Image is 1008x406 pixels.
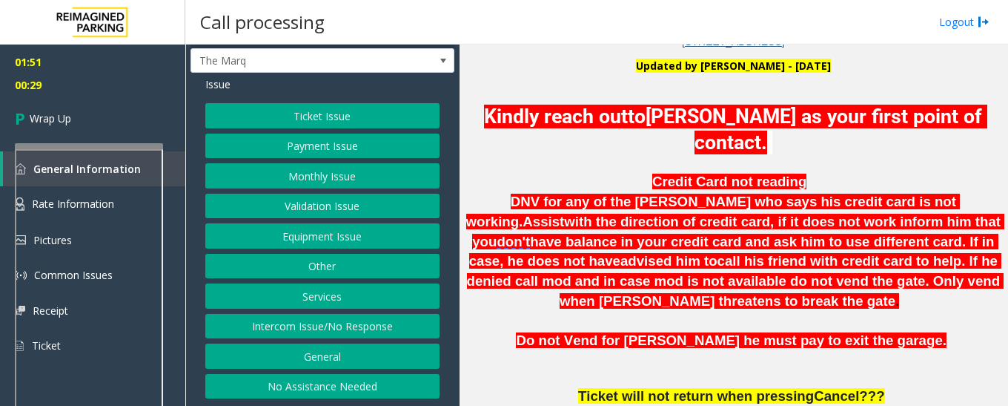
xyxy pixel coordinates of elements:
button: Intercom Issue/No Response [205,314,440,339]
span: Assist [523,214,564,229]
span: with the direction of credit card, if it does not work inform him that you [472,214,1004,249]
button: Payment Issue [205,134,440,159]
button: Equipment Issue [205,223,440,249]
button: General [205,344,440,369]
span: advised him to [620,253,717,269]
a: Logout [939,14,989,30]
button: Validation Issue [205,194,440,219]
span: DNV for any of the [PERSON_NAME] who says his credit card is not working. [466,194,961,229]
span: Ticket will not return when pressing [578,388,814,404]
h3: Call processing [193,4,332,40]
img: logout [978,14,989,30]
span: Updated by [PERSON_NAME] - [DATE] [636,59,831,73]
button: Services [205,284,440,309]
a: General Information [3,151,185,186]
span: have balance in your credit card and ask him to use different card. If in case, he does not have [469,234,998,269]
button: Other [205,254,440,279]
span: Kindly reach out [484,105,628,128]
button: No Assistance Needed [205,374,440,399]
button: Monthly Issue [205,163,440,189]
span: don't [497,234,530,250]
span: The Marq [191,49,401,73]
span: Cancel??? [814,388,884,404]
span: . [895,293,899,309]
span: to [628,105,646,128]
span: Credit Card not reading [652,174,806,189]
span: call his friend with credit card to help. If he denied call mod and in case mod is not available ... [467,253,1004,308]
button: Ticket Issue [205,103,440,128]
span: Wrap Up [30,111,71,126]
span: Issue [205,76,231,92]
span: Do not Vend for [PERSON_NAME] he must pay to exit the garage. [516,333,946,348]
span: [PERSON_NAME] as your first point of contact. [646,105,987,154]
